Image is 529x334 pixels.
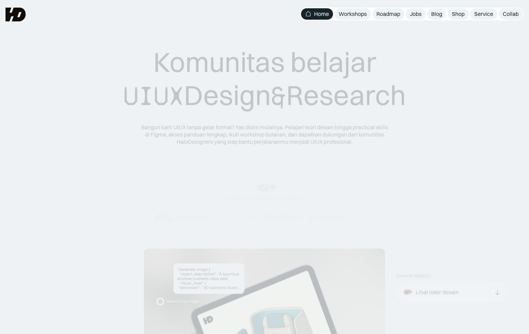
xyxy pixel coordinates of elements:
div: Collab [503,10,519,18]
div: Jobs [410,10,422,18]
div: Service [474,10,493,18]
span: UIUX [123,79,184,112]
a: Workshops [334,8,371,20]
a: Jobs [406,8,426,20]
a: Service [470,8,497,20]
div: Roadmap [376,10,400,18]
div: Blog [431,10,442,18]
div: Bangun karir UIUX tanpa gelar formal? Yas disini mulainya. Pelajari teori desain hingga practical... [141,124,388,145]
a: Shop [448,8,469,20]
div: Lihat loker desain [416,289,459,296]
span: & [271,79,286,112]
a: Roadmap [372,8,404,20]
a: Collab [499,8,523,20]
div: Dipercaya oleh designers [228,195,302,202]
div: WHO’S HIRING? [396,273,431,279]
div: Workshops [339,10,367,18]
div: Shop [452,10,465,18]
a: Home [301,8,333,20]
span: 50k+ [265,195,277,202]
div: Komunitas belajar Design Research [123,45,406,112]
div: Home [314,10,329,18]
a: Blog [427,8,446,20]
